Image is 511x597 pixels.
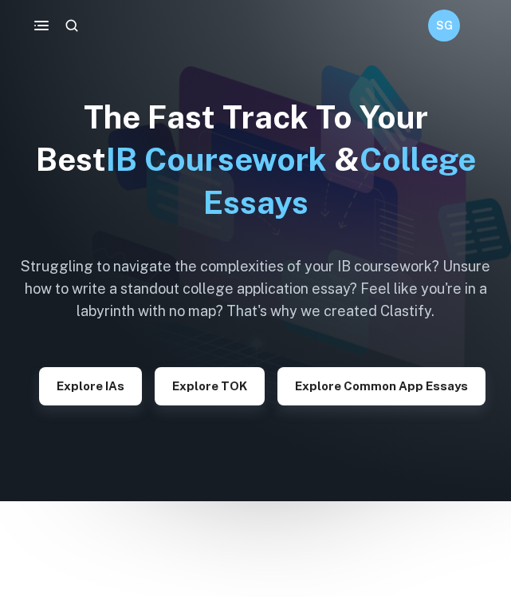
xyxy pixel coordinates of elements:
span: College Essays [203,140,476,220]
h6: SG [435,17,454,34]
button: Explore Common App essays [277,367,485,405]
span: IB Coursework [106,140,327,178]
a: Explore IAs [39,378,142,393]
h6: Struggling to navigate the complexities of your IB coursework? Unsure how to write a standout col... [19,255,492,322]
h1: The Fast Track To Your Best & [19,96,492,223]
a: Explore Common App essays [277,378,485,393]
button: Explore IAs [39,367,142,405]
button: SG [428,10,460,42]
a: Explore TOK [155,378,265,393]
button: Explore TOK [155,367,265,405]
